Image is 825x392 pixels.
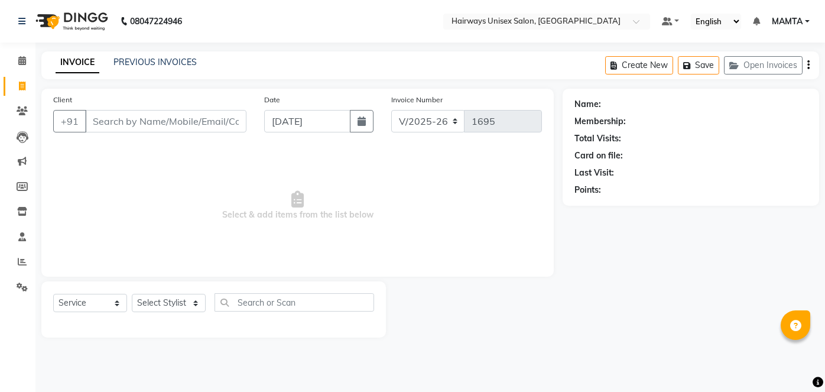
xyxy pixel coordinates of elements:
span: MAMTA [772,15,803,28]
input: Search or Scan [215,293,374,312]
button: +91 [53,110,86,132]
b: 08047224946 [130,5,182,38]
a: PREVIOUS INVOICES [113,57,197,67]
div: Card on file: [574,150,623,162]
button: Save [678,56,719,74]
button: Create New [605,56,673,74]
label: Invoice Number [391,95,443,105]
div: Total Visits: [574,132,621,145]
div: Name: [574,98,601,111]
div: Membership: [574,115,626,128]
iframe: chat widget [775,345,813,380]
img: logo [30,5,111,38]
input: Search by Name/Mobile/Email/Code [85,110,246,132]
a: INVOICE [56,52,99,73]
div: Last Visit: [574,167,614,179]
button: Open Invoices [724,56,803,74]
div: Points: [574,184,601,196]
label: Date [264,95,280,105]
span: Select & add items from the list below [53,147,542,265]
label: Client [53,95,72,105]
